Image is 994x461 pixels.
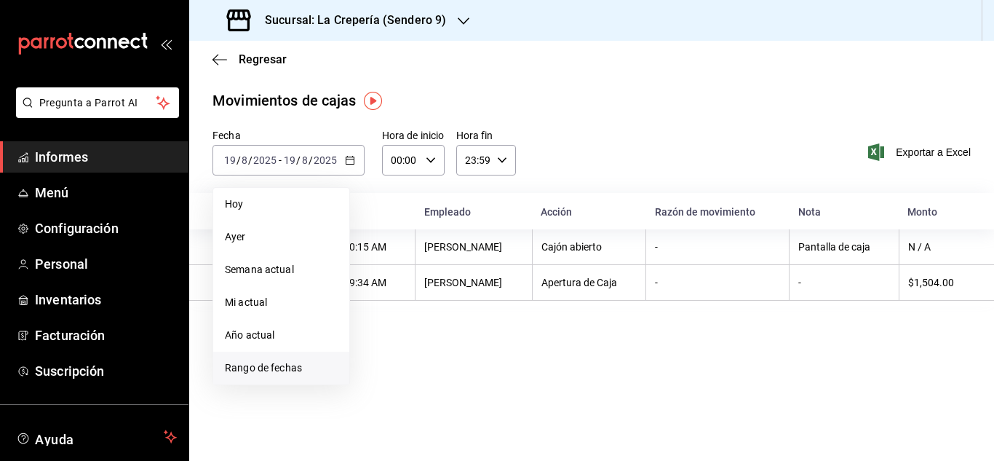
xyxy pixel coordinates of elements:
img: Marcador de información sobre herramientas [364,92,382,110]
font: Inventarios [35,292,101,307]
button: Exportar a Excel [871,143,971,161]
font: Movimientos de cajas [212,92,357,109]
font: Informes [35,149,88,165]
input: ---- [253,154,277,166]
a: Pregunta a Parrot AI [10,106,179,121]
font: Sucursal: La Crepería (Sendero 9) [265,13,446,27]
input: ---- [313,154,338,166]
font: / [296,154,301,166]
font: - [655,277,658,288]
font: Hora de inicio [382,130,445,141]
font: Facturación [35,328,105,343]
button: Pregunta a Parrot AI [16,87,179,118]
font: N / A [908,241,931,253]
font: Cajón abierto [541,241,602,253]
font: / [236,154,241,166]
font: Acción [541,206,572,218]
font: Apertura de Caja [541,277,617,288]
font: Mi actual [225,296,267,308]
font: Hora fin [456,130,493,141]
font: Razón de movimiento [655,206,755,218]
font: Pantalla de caja [798,241,870,253]
font: Suscripción [35,363,104,379]
font: Configuración [35,221,119,236]
input: -- [301,154,309,166]
font: [PERSON_NAME] [424,241,502,253]
font: Año actual [225,329,274,341]
button: Regresar [212,52,287,66]
font: Ayuda [35,432,74,447]
font: - [279,154,282,166]
font: Exportar a Excel [896,146,971,158]
input: -- [223,154,236,166]
button: abrir_cajón_menú [160,38,172,50]
font: $1,504.00 [908,277,954,288]
font: Fecha [212,130,241,141]
input: -- [241,154,248,166]
font: Rango de fechas [225,362,302,374]
font: Hoy [225,198,243,210]
font: Semana actual [225,264,294,275]
font: Personal [35,256,88,272]
font: Regresar [239,52,287,66]
font: - [798,277,801,288]
font: Menú [35,185,69,200]
font: Pregunta a Parrot AI [39,97,138,109]
input: -- [283,154,296,166]
font: Nota [798,206,821,218]
font: - [655,241,658,253]
font: Ayer [225,231,246,243]
font: [PERSON_NAME] [424,277,502,288]
font: Empleado [424,206,471,218]
font: Monto [907,206,937,218]
font: / [248,154,253,166]
font: / [309,154,313,166]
